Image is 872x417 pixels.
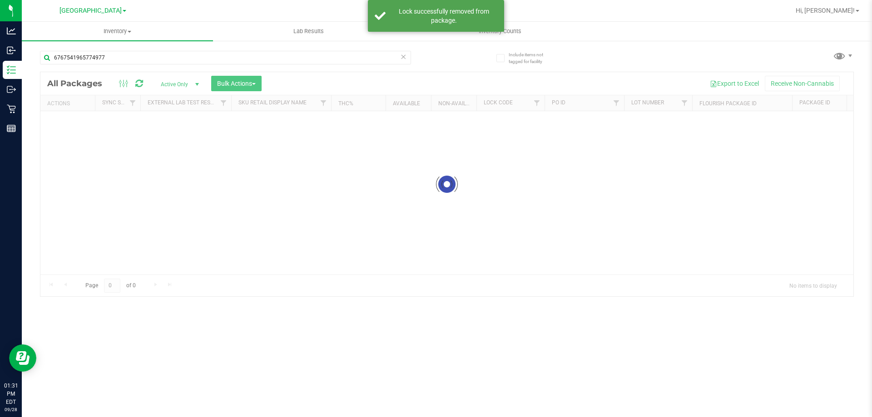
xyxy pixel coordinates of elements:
[40,51,411,64] input: Search Package ID, Item Name, SKU, Lot or Part Number...
[22,22,213,41] a: Inventory
[7,46,16,55] inline-svg: Inbound
[796,7,855,14] span: Hi, [PERSON_NAME]!
[7,26,16,35] inline-svg: Analytics
[7,124,16,133] inline-svg: Reports
[400,51,406,63] span: Clear
[4,406,18,413] p: 09/28
[281,27,336,35] span: Lab Results
[509,51,554,65] span: Include items not tagged for facility
[213,22,404,41] a: Lab Results
[59,7,122,15] span: [GEOGRAPHIC_DATA]
[391,7,497,25] div: Lock successfully removed from package.
[4,382,18,406] p: 01:31 PM EDT
[7,104,16,113] inline-svg: Retail
[7,65,16,74] inline-svg: Inventory
[22,27,213,35] span: Inventory
[9,344,36,372] iframe: Resource center
[7,85,16,94] inline-svg: Outbound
